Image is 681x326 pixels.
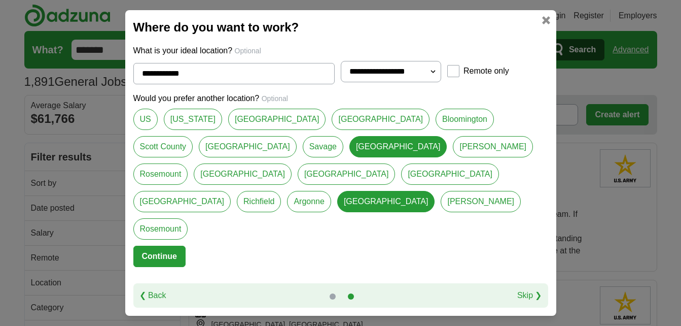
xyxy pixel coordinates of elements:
a: Scott County [133,136,193,157]
a: [GEOGRAPHIC_DATA] [199,136,297,157]
p: Would you prefer another location? [133,92,548,105]
p: What is your ideal location? [133,45,548,57]
a: ❮ Back [139,289,166,302]
a: [PERSON_NAME] [453,136,533,157]
span: Optional [262,94,288,103]
label: Remote only [463,65,509,77]
a: [GEOGRAPHIC_DATA] [194,164,292,185]
span: Optional [235,47,261,55]
a: [GEOGRAPHIC_DATA] [337,191,435,212]
a: Rosemount [133,218,188,240]
a: [PERSON_NAME] [441,191,521,212]
a: US [133,109,158,130]
a: [GEOGRAPHIC_DATA] [228,109,326,130]
a: Bloomington [436,109,494,130]
a: Rosemount [133,164,188,185]
button: Continue [133,246,186,267]
a: [GEOGRAPHIC_DATA] [349,136,447,157]
a: Skip ❯ [517,289,542,302]
a: [GEOGRAPHIC_DATA] [332,109,429,130]
a: [GEOGRAPHIC_DATA] [401,164,499,185]
a: [GEOGRAPHIC_DATA] [298,164,396,185]
a: [US_STATE] [164,109,222,130]
a: [GEOGRAPHIC_DATA] [133,191,231,212]
a: Argonne [287,191,331,212]
a: Richfield [237,191,281,212]
a: Savage [303,136,343,157]
h2: Where do you want to work? [133,18,548,37]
